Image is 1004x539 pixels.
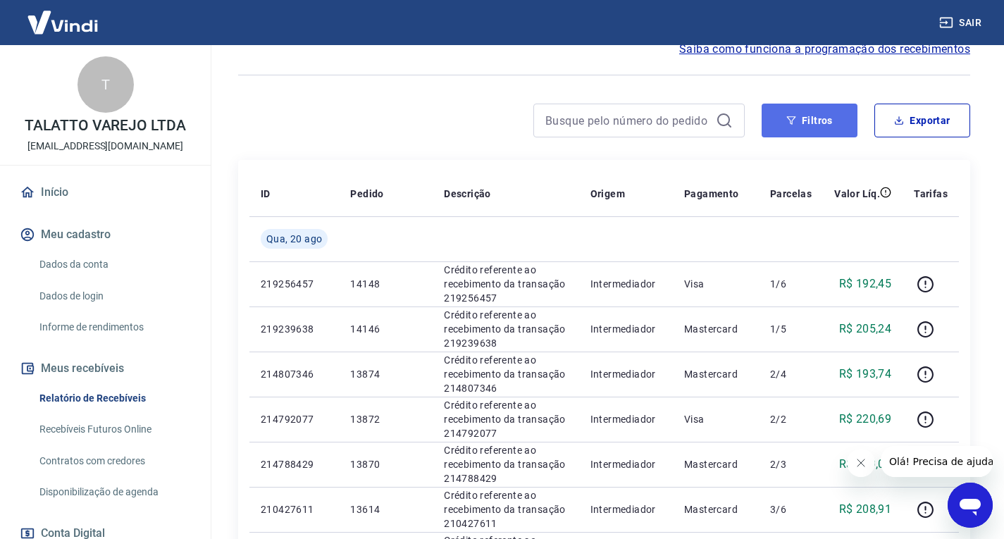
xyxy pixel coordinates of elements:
[770,187,812,201] p: Parcelas
[590,502,662,516] p: Intermediador
[350,367,421,381] p: 13874
[684,367,748,381] p: Mastercard
[770,457,812,471] p: 2/3
[27,139,183,154] p: [EMAIL_ADDRESS][DOMAIN_NAME]
[261,277,328,291] p: 219256457
[770,277,812,291] p: 1/6
[770,322,812,336] p: 1/5
[261,502,328,516] p: 210427611
[839,321,892,337] p: R$ 205,24
[684,457,748,471] p: Mastercard
[770,502,812,516] p: 3/6
[34,478,194,507] a: Disponibilização de agenda
[936,10,987,36] button: Sair
[444,398,567,440] p: Crédito referente ao recebimento da transação 214792077
[34,250,194,279] a: Dados da conta
[261,322,328,336] p: 219239638
[17,353,194,384] button: Meus recebíveis
[261,457,328,471] p: 214788429
[350,502,421,516] p: 13614
[444,353,567,395] p: Crédito referente ao recebimento da transação 214807346
[444,443,567,485] p: Crédito referente ao recebimento da transação 214788429
[261,412,328,426] p: 214792077
[684,322,748,336] p: Mastercard
[590,457,662,471] p: Intermediador
[679,41,970,58] a: Saiba como funciona a programação dos recebimentos
[770,412,812,426] p: 2/2
[684,412,748,426] p: Visa
[350,457,421,471] p: 13870
[762,104,857,137] button: Filtros
[874,104,970,137] button: Exportar
[17,1,109,44] img: Vindi
[839,275,892,292] p: R$ 192,45
[444,488,567,531] p: Crédito referente ao recebimento da transação 210427611
[834,187,880,201] p: Valor Líq.
[444,308,567,350] p: Crédito referente ao recebimento da transação 219239638
[839,456,892,473] p: R$ 219,03
[914,187,948,201] p: Tarifas
[684,277,748,291] p: Visa
[350,277,421,291] p: 14148
[34,384,194,413] a: Relatório de Recebíveis
[8,10,118,21] span: Olá! Precisa de ajuda?
[25,118,186,133] p: TALATTO VAREJO LTDA
[261,367,328,381] p: 214807346
[34,447,194,476] a: Contratos com credores
[34,282,194,311] a: Dados de login
[590,412,662,426] p: Intermediador
[545,110,710,131] input: Busque pelo número do pedido
[839,501,892,518] p: R$ 208,91
[34,415,194,444] a: Recebíveis Futuros Online
[17,177,194,208] a: Início
[444,263,567,305] p: Crédito referente ao recebimento da transação 219256457
[266,232,322,246] span: Qua, 20 ago
[770,367,812,381] p: 2/4
[590,277,662,291] p: Intermediador
[948,483,993,528] iframe: Botão para abrir a janela de mensagens
[590,187,625,201] p: Origem
[684,502,748,516] p: Mastercard
[847,449,875,477] iframe: Fechar mensagem
[839,366,892,383] p: R$ 193,74
[881,446,993,477] iframe: Mensagem da empresa
[350,187,383,201] p: Pedido
[684,187,739,201] p: Pagamento
[590,322,662,336] p: Intermediador
[590,367,662,381] p: Intermediador
[350,412,421,426] p: 13872
[34,313,194,342] a: Informe de rendimentos
[839,411,892,428] p: R$ 220,69
[261,187,271,201] p: ID
[78,56,134,113] div: T
[444,187,491,201] p: Descrição
[17,219,194,250] button: Meu cadastro
[350,322,421,336] p: 14146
